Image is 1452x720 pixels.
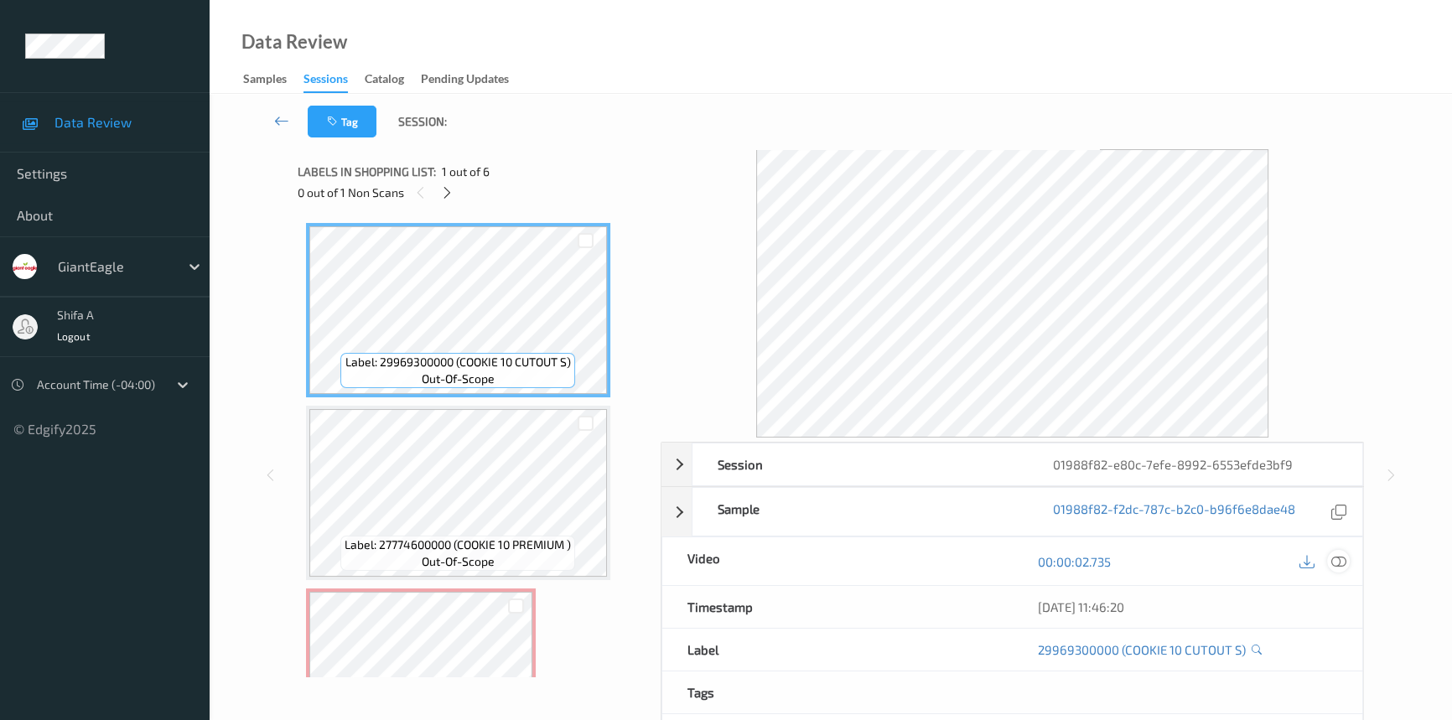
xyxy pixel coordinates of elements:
[661,487,1363,536] div: Sample01988f82-f2dc-787c-b2c0-b96f6e8dae48
[241,34,347,50] div: Data Review
[298,163,436,180] span: Labels in shopping list:
[345,354,571,370] span: Label: 29969300000 (COOKIE 10 CUTOUT S)
[1028,443,1363,485] div: 01988f82-e80c-7efe-8992-6553efde3bf9
[243,70,287,91] div: Samples
[421,70,509,91] div: Pending Updates
[692,488,1028,536] div: Sample
[662,671,1013,713] div: Tags
[298,182,650,203] div: 0 out of 1 Non Scans
[243,68,303,91] a: Samples
[345,536,571,553] span: Label: 27774600000 (COOKIE 10 PREMIUM )
[308,106,376,137] button: Tag
[365,70,404,91] div: Catalog
[1053,500,1295,523] a: 01988f82-f2dc-787c-b2c0-b96f6e8dae48
[421,68,526,91] a: Pending Updates
[1038,553,1111,570] a: 00:00:02.735
[303,70,348,93] div: Sessions
[422,370,495,387] span: out-of-scope
[661,443,1363,486] div: Session01988f82-e80c-7efe-8992-6553efde3bf9
[398,113,447,130] span: Session:
[303,68,365,93] a: Sessions
[365,68,421,91] a: Catalog
[1038,641,1246,658] a: 29969300000 (COOKIE 10 CUTOUT S)
[1038,598,1338,615] div: [DATE] 11:46:20
[692,443,1028,485] div: Session
[662,629,1013,671] div: Label
[442,163,490,180] span: 1 out of 6
[662,586,1013,628] div: Timestamp
[662,537,1013,585] div: Video
[422,553,495,570] span: out-of-scope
